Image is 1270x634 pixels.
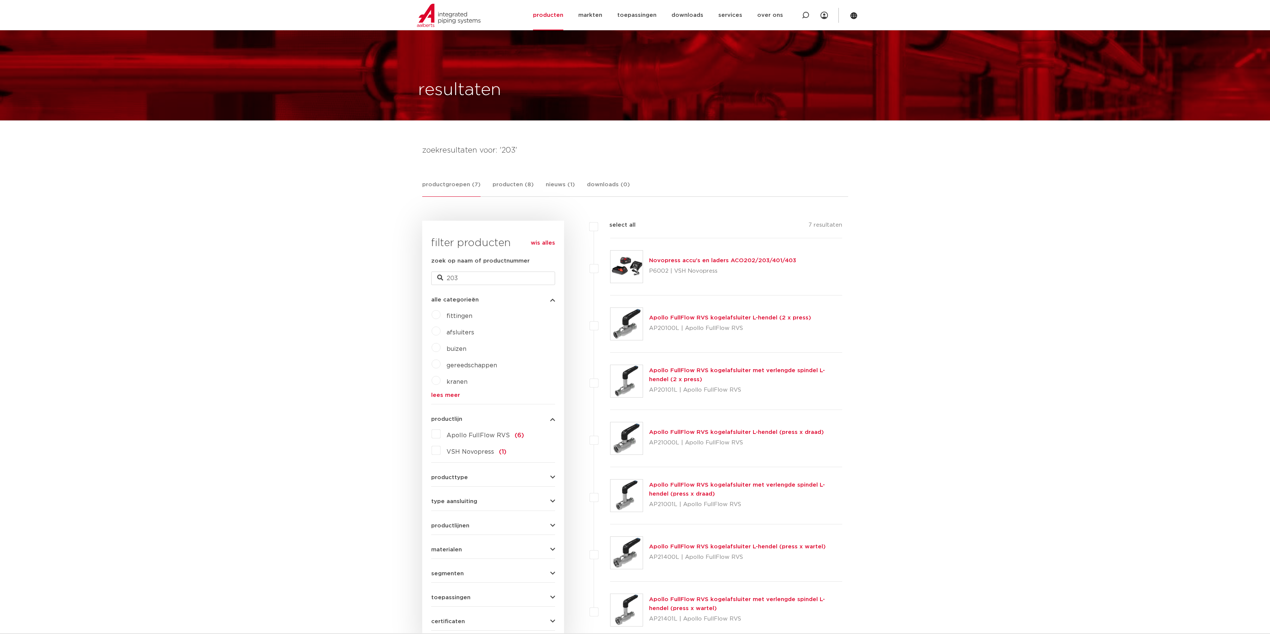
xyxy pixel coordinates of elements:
button: producttype [431,475,555,480]
button: productlijn [431,416,555,422]
p: 7 resultaten [808,221,842,232]
img: Thumbnail for Apollo FullFlow RVS kogelafsluiter L-hendel (press x draad) [610,422,643,454]
a: wis alles [531,239,555,248]
h1: resultaten [418,78,501,102]
a: afsluiters [447,330,474,336]
button: toepassingen [431,595,555,600]
a: productgroepen (7) [422,180,481,197]
img: Thumbnail for Apollo FullFlow RVS kogelafsluiter L-hendel (2 x press) [610,308,643,340]
img: Thumbnail for Apollo FullFlow RVS kogelafsluiter L-hendel (press x wartel) [610,537,643,569]
span: type aansluiting [431,499,477,504]
a: kranen [447,379,468,385]
a: Novopress accu's en laders ACO202/203/401/403 [649,258,796,263]
span: VSH Novopress [447,449,494,455]
p: AP21000L | Apollo FullFlow RVS [649,437,824,449]
img: Thumbnail for Apollo FullFlow RVS kogelafsluiter met verlengde spindel L-hendel (press x wartel) [610,594,643,626]
h3: filter producten [431,236,555,251]
h4: zoekresultaten voor: '203' [422,144,848,156]
span: productlijn [431,416,462,422]
a: nieuws (1) [546,180,575,196]
span: (6) [515,432,524,438]
p: P6002 | VSH Novopress [649,265,796,277]
p: AP21001L | Apollo FullFlow RVS [649,499,843,511]
img: Thumbnail for Apollo FullFlow RVS kogelafsluiter met verlengde spindel L-hendel (press x draad) [610,480,643,512]
a: Apollo FullFlow RVS kogelafsluiter L-hendel (2 x press) [649,315,811,321]
span: segmenten [431,571,464,576]
a: lees meer [431,392,555,398]
p: AP20101L | Apollo FullFlow RVS [649,384,843,396]
a: downloads (0) [587,180,630,196]
span: (1) [499,449,506,455]
span: producttype [431,475,468,480]
p: AP21401L | Apollo FullFlow RVS [649,613,843,625]
p: AP21400L | Apollo FullFlow RVS [649,551,826,563]
a: producten (8) [493,180,534,196]
a: Apollo FullFlow RVS kogelafsluiter met verlengde spindel L-hendel (2 x press) [649,368,825,382]
a: Apollo FullFlow RVS kogelafsluiter met verlengde spindel L-hendel (press x wartel) [649,597,825,611]
span: alle categorieën [431,297,479,303]
a: Apollo FullFlow RVS kogelafsluiter met verlengde spindel L-hendel (press x draad) [649,482,825,497]
img: Thumbnail for Apollo FullFlow RVS kogelafsluiter met verlengde spindel L-hendel (2 x press) [610,365,643,397]
a: Apollo FullFlow RVS kogelafsluiter L-hendel (press x draad) [649,429,824,435]
input: zoeken [431,272,555,285]
a: Apollo FullFlow RVS kogelafsluiter L-hendel (press x wartel) [649,544,826,549]
button: productlijnen [431,523,555,529]
span: materialen [431,547,462,552]
p: AP20100L | Apollo FullFlow RVS [649,322,811,334]
a: fittingen [447,313,472,319]
label: zoek op naam of productnummer [431,257,530,266]
button: materialen [431,547,555,552]
button: segmenten [431,571,555,576]
span: toepassingen [431,595,470,600]
button: type aansluiting [431,499,555,504]
span: productlijnen [431,523,469,529]
span: Apollo FullFlow RVS [447,432,510,438]
label: select all [598,221,636,230]
button: alle categorieën [431,297,555,303]
a: gereedschappen [447,362,497,368]
a: buizen [447,346,466,352]
button: certificaten [431,619,555,624]
span: certificaten [431,619,465,624]
img: Thumbnail for Novopress accu's en laders ACO202/203/401/403 [610,251,643,283]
